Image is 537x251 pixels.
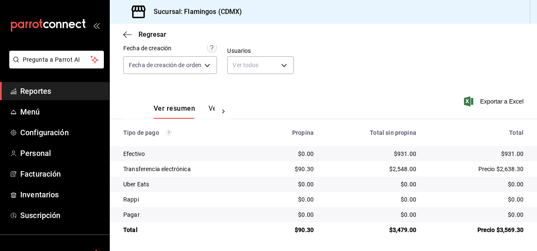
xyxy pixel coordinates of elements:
div: Propina [267,129,314,136]
div: Precio $3,569.30 [430,226,523,234]
div: $0.00 [430,210,523,219]
button: Exportar a Excel [466,96,523,106]
div: $90.30 [267,226,314,234]
div: Total [430,129,523,136]
div: $931.00 [327,150,416,158]
font: Inventarios [20,190,59,199]
font: Ver resumen [154,104,195,113]
button: Pregunta a Parrot AI [9,51,104,68]
div: Ver todos [227,56,293,74]
span: Pregunta a Parrot AI [23,55,91,64]
div: $0.00 [327,180,416,188]
div: $0.00 [267,195,314,204]
font: Facturación [20,169,61,178]
button: open_drawer_menu [93,22,100,29]
div: $0.00 [430,180,523,188]
font: Configuración [20,128,69,137]
div: Pagar [123,210,253,219]
font: Menú [20,107,40,116]
div: $0.00 [327,195,416,204]
label: Usuarios [227,48,293,54]
div: Uber Eats [123,180,253,188]
font: Suscripción [20,211,60,220]
div: $3,479.00 [327,226,416,234]
font: Tipo de pago [123,129,159,136]
font: Personal [20,149,51,158]
div: $931.00 [430,150,523,158]
div: $0.00 [327,210,416,219]
div: Precio $2,638.30 [430,165,523,173]
span: Regresar [138,30,166,38]
svg: Los pagos realizados con Pay y otras terminales son montos brutos. [166,130,172,136]
button: Ver pagos [209,104,240,119]
font: Reportes [20,87,51,95]
div: $2,548.00 [327,165,416,173]
div: Efectivo [123,150,253,158]
h3: Sucursal: Flamingos (CDMX) [147,7,242,17]
div: Total [123,226,253,234]
div: $0.00 [430,195,523,204]
a: Pregunta a Parrot AI [6,61,104,70]
div: $0.00 [267,210,314,219]
div: Total sin propina [327,129,416,136]
button: Regresar [123,30,166,38]
div: Transferencia electrónica [123,165,253,173]
div: $90.30 [267,165,314,173]
div: Pestañas de navegación [154,104,215,119]
span: Fecha de creación de orden [129,61,201,69]
div: $0.00 [267,150,314,158]
font: Exportar a Excel [480,98,523,105]
div: Fecha de creación [123,44,171,53]
div: Rappi [123,195,253,204]
div: $0.00 [267,180,314,188]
